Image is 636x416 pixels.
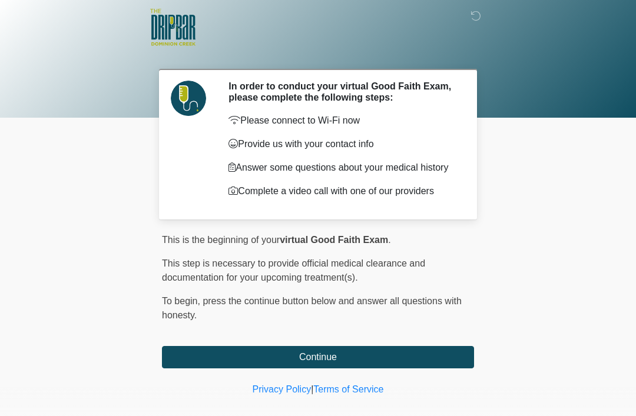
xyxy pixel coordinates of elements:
h2: In order to conduct your virtual Good Faith Exam, please complete the following steps: [228,81,456,103]
img: Agent Avatar [171,81,206,116]
a: Privacy Policy [253,384,312,394]
strong: virtual Good Faith Exam [280,235,388,245]
span: This is the beginning of your [162,235,280,245]
p: Complete a video call with one of our providers [228,184,456,198]
p: Answer some questions about your medical history [228,161,456,175]
p: Please connect to Wi-Fi now [228,114,456,128]
span: press the continue button below and answer all questions with honesty. [162,296,462,320]
span: This step is necessary to provide official medical clearance and documentation for your upcoming ... [162,258,425,282]
a: Terms of Service [313,384,383,394]
p: Provide us with your contact info [228,137,456,151]
a: | [311,384,313,394]
img: The DRIPBaR - San Antonio Dominion Creek Logo [150,9,196,48]
span: To begin, [162,296,203,306]
span: . [388,235,390,245]
button: Continue [162,346,474,368]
